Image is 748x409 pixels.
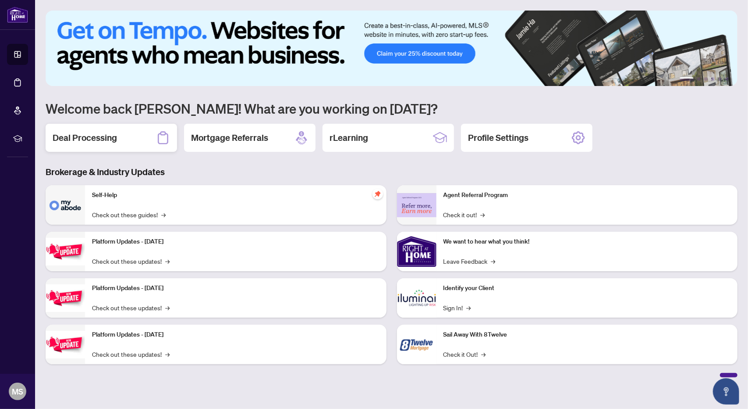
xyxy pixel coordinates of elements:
img: Identify your Client [397,278,436,318]
p: Sail Away With 8Twelve [443,330,731,340]
p: Platform Updates - [DATE] [92,283,379,293]
button: Open asap [713,378,739,405]
a: Check it Out!→ [443,349,486,359]
button: 6 [725,77,729,81]
h2: Profile Settings [468,132,528,144]
span: → [481,210,485,219]
img: logo [7,7,28,23]
button: 4 [711,77,715,81]
p: Agent Referral Program [443,190,731,200]
a: Check out these updates!→ [92,349,170,359]
a: Check out these updates!→ [92,303,170,312]
a: Check it out!→ [443,210,485,219]
p: Platform Updates - [DATE] [92,330,379,340]
img: Sail Away With 8Twelve [397,325,436,364]
button: 1 [680,77,694,81]
button: 3 [704,77,708,81]
p: Self-Help [92,190,379,200]
span: → [482,349,486,359]
h1: Welcome back [PERSON_NAME]! What are you working on [DATE]? [46,100,737,117]
span: → [165,349,170,359]
button: 2 [697,77,701,81]
span: MS [12,385,23,398]
span: → [161,210,166,219]
img: Platform Updates - June 23, 2025 [46,331,85,359]
img: Agent Referral Program [397,193,436,217]
img: Platform Updates - July 21, 2025 [46,238,85,265]
button: 5 [718,77,722,81]
a: Check out these guides!→ [92,210,166,219]
span: → [165,256,170,266]
img: Slide 0 [46,11,737,86]
a: Check out these updates!→ [92,256,170,266]
span: → [165,303,170,312]
a: Sign In!→ [443,303,471,312]
p: Platform Updates - [DATE] [92,237,379,247]
img: Self-Help [46,185,85,225]
p: We want to hear what you think! [443,237,731,247]
h2: Deal Processing [53,132,117,144]
p: Identify your Client [443,283,731,293]
h3: Brokerage & Industry Updates [46,166,737,178]
span: → [491,256,496,266]
h2: Mortgage Referrals [191,132,268,144]
h2: rLearning [330,132,368,144]
a: Leave Feedback→ [443,256,496,266]
img: Platform Updates - July 8, 2025 [46,284,85,312]
span: → [467,303,471,312]
span: pushpin [372,189,383,199]
img: We want to hear what you think! [397,232,436,271]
